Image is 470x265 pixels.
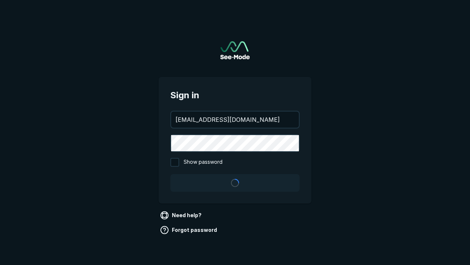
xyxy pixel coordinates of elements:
span: Show password [184,158,223,167]
img: See-Mode Logo [220,41,250,59]
a: Forgot password [159,224,220,236]
a: Go to sign in [220,41,250,59]
span: Sign in [170,89,300,102]
a: Need help? [159,209,205,221]
input: your@email.com [171,112,299,128]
